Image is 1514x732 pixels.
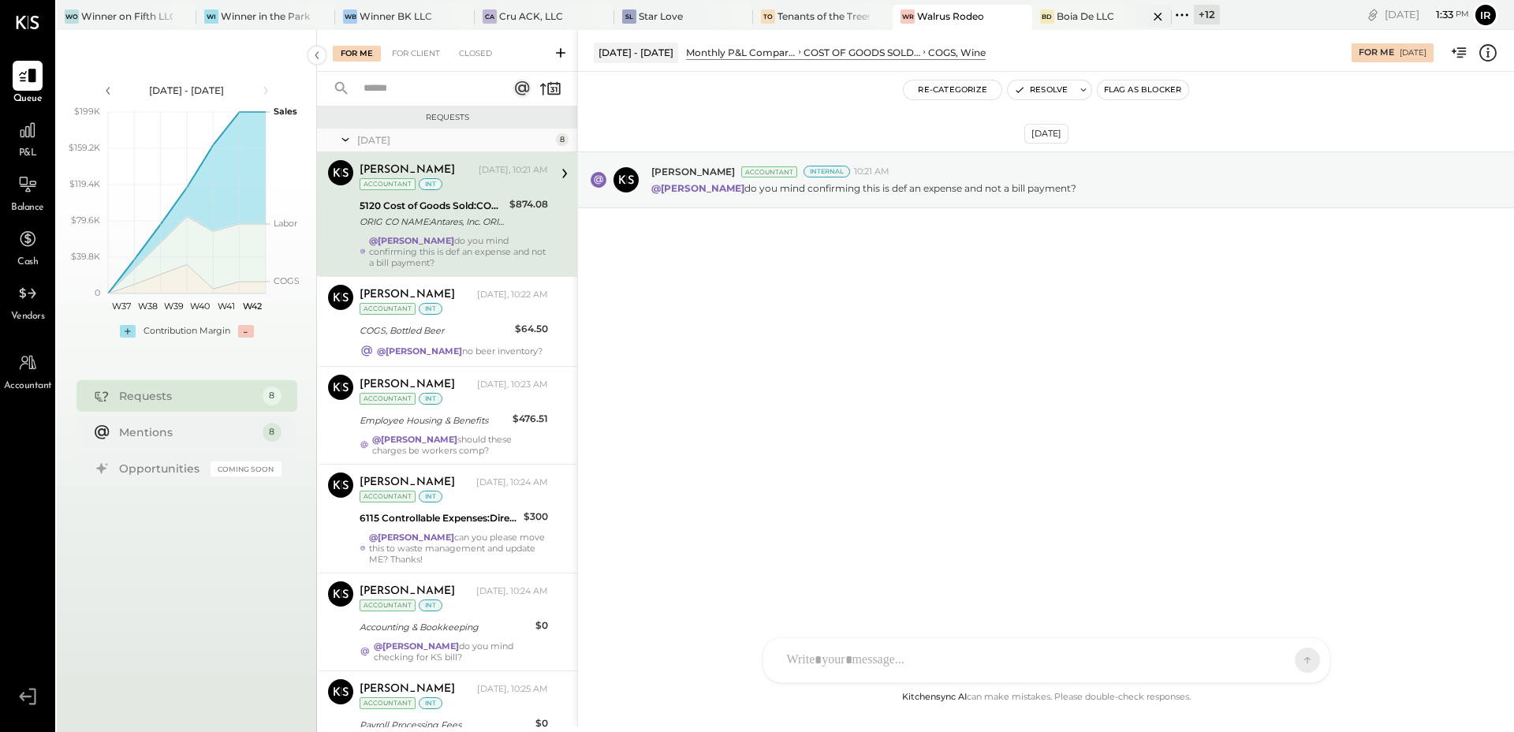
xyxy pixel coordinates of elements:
[686,46,796,59] div: Monthly P&L Comparison
[360,178,416,190] div: Accountant
[11,310,45,324] span: Vendors
[333,46,381,62] div: For Me
[1098,80,1188,99] button: Flag as Blocker
[419,303,442,315] div: int
[901,9,915,24] div: WR
[360,413,508,428] div: Employee Housing & Benefits
[65,9,79,24] div: Wo
[357,133,552,147] div: [DATE]
[360,491,416,502] div: Accountant
[524,509,548,525] div: $300
[325,112,569,123] div: Requests
[1473,2,1498,28] button: Ir
[374,640,459,652] strong: @[PERSON_NAME]
[1008,80,1074,99] button: Resolve
[4,379,52,394] span: Accountant
[360,214,505,230] div: ORIG CO NAME:Antares, Inc. ORIG ID:[US_EMPLOYER_IDENTIFICATION_NUMBER] DESC DATE:082
[741,166,797,177] div: Accountant
[917,9,984,23] div: Walrus Rodeo
[419,697,442,709] div: int
[211,461,282,476] div: Coming Soon
[1385,7,1469,22] div: [DATE]
[274,218,297,229] text: Labor
[263,423,282,442] div: 8
[651,165,735,178] span: [PERSON_NAME]
[377,345,462,357] strong: @[PERSON_NAME]
[904,80,1001,99] button: Re-Categorize
[19,147,37,161] span: P&L
[374,640,548,663] div: do you mind checking for KS bill?
[274,275,300,286] text: COGS
[761,9,775,24] div: To
[384,46,448,62] div: For Client
[1,224,54,270] a: Cash
[360,303,416,315] div: Accountant
[163,301,183,312] text: W39
[515,321,548,337] div: $64.50
[71,215,100,226] text: $79.6K
[1,348,54,394] a: Accountant
[369,532,454,543] strong: @[PERSON_NAME]
[263,387,282,405] div: 8
[556,133,569,146] div: 8
[71,251,100,262] text: $39.8K
[594,43,678,62] div: [DATE] - [DATE]
[360,599,416,611] div: Accountant
[119,461,203,476] div: Opportunities
[419,599,442,611] div: int
[1365,6,1381,23] div: copy link
[343,9,357,24] div: WB
[483,9,497,24] div: CA
[535,715,548,731] div: $0
[477,379,548,391] div: [DATE], 10:23 AM
[360,323,510,338] div: COGS, Bottled Beer
[1057,9,1114,23] div: Boia De LLC
[419,393,442,405] div: int
[477,289,548,301] div: [DATE], 10:22 AM
[622,9,636,24] div: SL
[1,115,54,161] a: P&L
[119,388,255,404] div: Requests
[804,166,850,177] div: Internal
[69,142,100,153] text: $159.2K
[476,476,548,489] div: [DATE], 10:24 AM
[360,584,455,599] div: [PERSON_NAME]
[243,301,262,312] text: W42
[360,682,455,697] div: [PERSON_NAME]
[204,9,218,24] div: Wi
[119,424,255,440] div: Mentions
[11,201,44,215] span: Balance
[419,491,442,502] div: int
[1,61,54,106] a: Queue
[1,278,54,324] a: Vendors
[360,475,455,491] div: [PERSON_NAME]
[1359,47,1394,59] div: For Me
[360,377,455,393] div: [PERSON_NAME]
[1040,9,1054,24] div: BD
[499,9,563,23] div: Cru ACK, LLC
[535,618,548,633] div: $0
[360,287,455,303] div: [PERSON_NAME]
[111,301,130,312] text: W37
[651,182,744,194] strong: @[PERSON_NAME]
[377,345,543,357] div: no beer inventory?
[360,9,432,23] div: Winner BK LLC
[360,510,519,526] div: 6115 Controllable Expenses:Direct Operating Expenses:Cleaning Supplies
[1024,124,1068,144] div: [DATE]
[218,301,235,312] text: W41
[369,235,454,246] strong: @[PERSON_NAME]
[513,411,548,427] div: $476.51
[69,178,100,189] text: $119.4K
[854,166,889,178] span: 10:21 AM
[778,9,869,23] div: Tenants of the Trees
[120,325,136,338] div: +
[120,84,254,97] div: [DATE] - [DATE]
[17,256,38,270] span: Cash
[651,181,1076,195] p: do you mind confirming this is def an expense and not a bill payment?
[144,325,230,338] div: Contribution Margin
[360,393,416,405] div: Accountant
[81,9,173,23] div: Winner on Fifth LLC
[274,106,297,117] text: Sales
[238,325,254,338] div: -
[95,287,100,298] text: 0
